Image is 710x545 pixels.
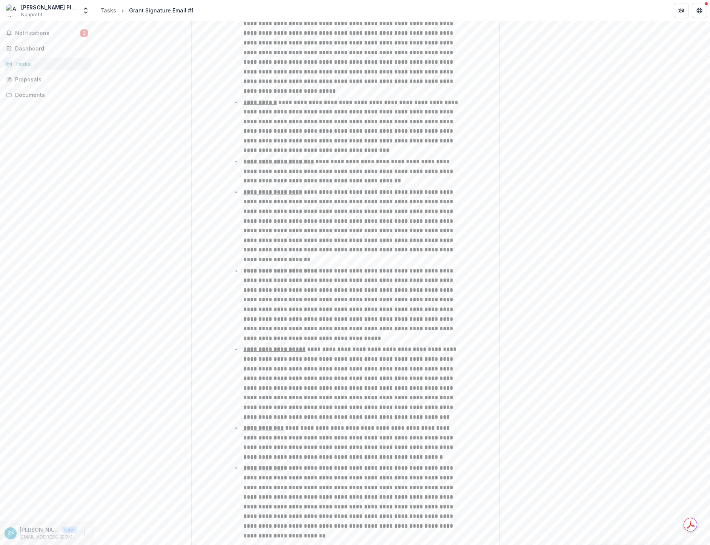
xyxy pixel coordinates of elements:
[15,75,85,83] div: Proposals
[21,11,42,18] span: Nonprofit
[20,534,77,540] p: [EMAIL_ADDRESS][DOMAIN_NAME]
[692,3,707,18] button: Get Help
[80,529,89,538] button: More
[20,526,59,534] p: [PERSON_NAME] <[EMAIL_ADDRESS][DOMAIN_NAME]>
[62,527,77,533] p: User
[15,91,85,99] div: Documents
[97,5,119,16] a: Tasks
[3,42,91,55] a: Dashboard
[15,60,85,68] div: Tasks
[15,44,85,52] div: Dashboard
[3,89,91,101] a: Documents
[6,5,18,17] img: Adler Planetarium
[21,3,77,11] div: [PERSON_NAME] Planetarium
[97,5,197,16] nav: breadcrumb
[15,30,80,37] span: Notifications
[3,73,91,86] a: Proposals
[100,6,116,14] div: Tasks
[80,3,91,18] button: Open entity switcher
[3,27,91,39] button: Notifications2
[8,531,14,536] div: Zoey Bergstrom <zbergstrom@adlerplanetarium.org>
[80,29,88,37] span: 2
[129,6,194,14] div: Grant Signature Email #1
[3,58,91,70] a: Tasks
[674,3,689,18] button: Partners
